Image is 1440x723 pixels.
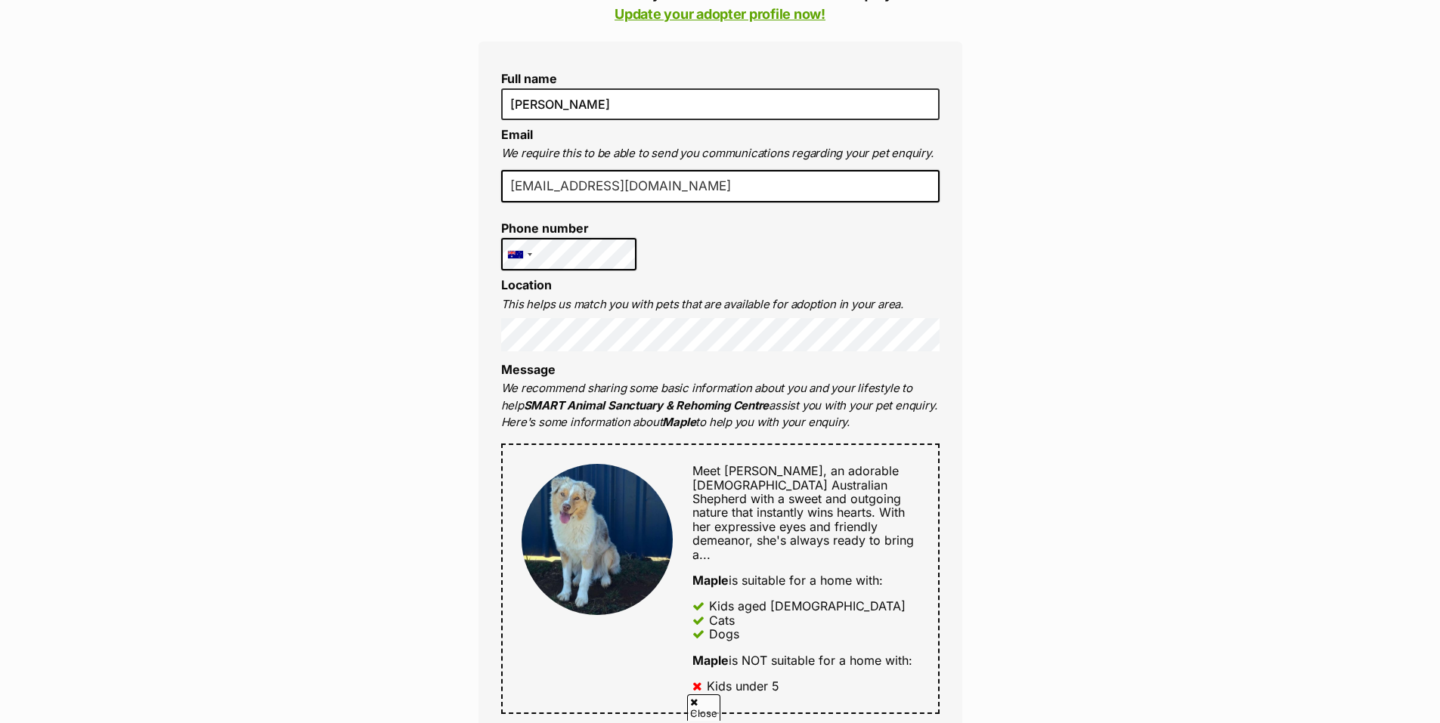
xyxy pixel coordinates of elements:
[501,277,552,292] label: Location
[501,380,940,431] p: We recommend sharing some basic information about you and your lifestyle to help assist you with ...
[501,296,940,314] p: This helps us match you with pets that are available for adoption in your area.
[707,679,779,693] div: Kids under 5
[687,694,720,721] span: Close
[501,127,533,142] label: Email
[615,6,825,22] a: Update your adopter profile now!
[692,463,914,561] span: Meet [PERSON_NAME], an adorable [DEMOGRAPHIC_DATA] Australian Shepherd with a sweet and outgoing ...
[501,145,940,162] p: We require this to be able to send you communications regarding your pet enquiry.
[501,72,940,85] label: Full name
[501,362,556,377] label: Message
[501,221,637,235] label: Phone number
[692,573,729,588] strong: Maple
[709,599,906,613] div: Kids aged [DEMOGRAPHIC_DATA]
[709,613,735,627] div: Cats
[692,653,918,667] div: is NOT suitable for a home with:
[522,464,673,615] img: Maple
[502,239,537,270] div: Australia: +61
[692,573,918,587] div: is suitable for a home with:
[501,88,940,120] input: E.g. Jimmy Chew
[662,415,695,429] strong: Maple
[692,653,729,668] strong: Maple
[524,398,770,412] strong: SMART Animal Sanctuary & Rehoming Centre
[709,627,739,641] div: Dogs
